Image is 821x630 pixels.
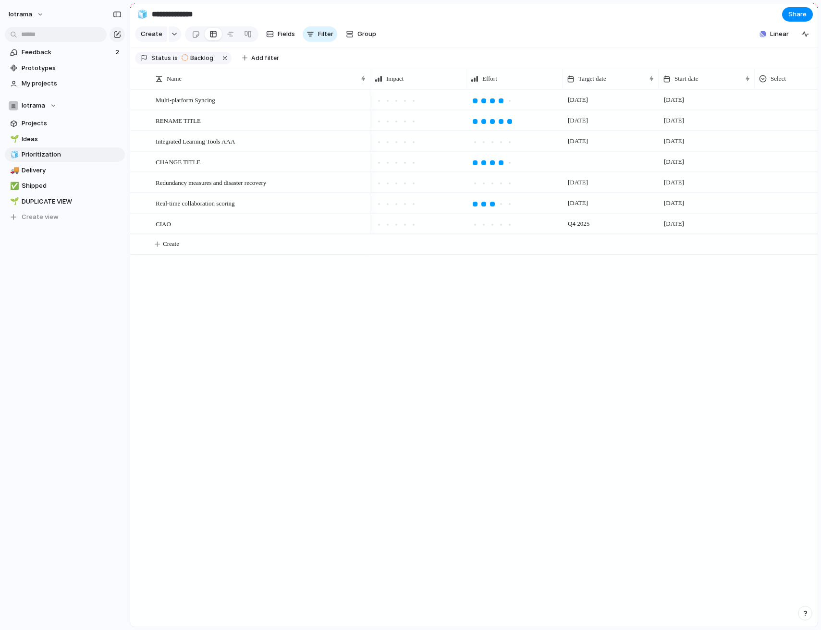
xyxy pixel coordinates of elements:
[5,194,125,209] a: 🌱DUPLICATE VIEW
[137,8,147,21] div: 🧊
[151,54,171,62] span: Status
[135,7,150,22] button: 🧊
[22,119,122,128] span: Projects
[5,76,125,91] a: My projects
[9,10,32,19] span: iotrama
[662,177,686,188] span: [DATE]
[357,29,376,39] span: Group
[22,150,122,159] span: Prioritization
[156,94,215,105] span: Multi-platform Syncing
[303,26,337,42] button: Filter
[251,54,279,62] span: Add filter
[565,218,592,230] span: Q4 2025
[163,239,179,249] span: Create
[10,165,17,176] div: 🚚
[771,74,786,84] span: Select
[386,74,404,84] span: Impact
[9,197,18,206] button: 🌱
[22,212,59,222] span: Create view
[9,150,18,159] button: 🧊
[22,101,45,110] span: Iotrama
[341,26,381,42] button: Group
[482,74,497,84] span: Effort
[22,197,122,206] span: DUPLICATE VIEW
[156,218,171,229] span: CIAO
[115,48,121,57] span: 2
[179,53,219,63] button: Backlog
[9,181,18,191] button: ✅
[5,179,125,193] a: ✅Shipped
[156,156,200,167] span: CHANGE TITLE
[190,54,213,62] span: Backlog
[141,29,162,39] span: Create
[662,135,686,147] span: [DATE]
[9,166,18,175] button: 🚚
[5,132,125,146] a: 🌱Ideas
[156,197,235,208] span: Real-time collaboration scoring
[662,218,686,230] span: [DATE]
[318,29,333,39] span: Filter
[565,197,590,209] span: [DATE]
[565,135,590,147] span: [DATE]
[770,29,789,39] span: Linear
[662,197,686,209] span: [DATE]
[5,147,125,162] a: 🧊Prioritization
[171,53,180,63] button: is
[565,94,590,106] span: [DATE]
[5,45,125,60] a: Feedback2
[173,54,178,62] span: is
[10,133,17,145] div: 🌱
[22,181,122,191] span: Shipped
[10,149,17,160] div: 🧊
[135,26,167,42] button: Create
[156,177,266,188] span: Redundancy measures and disaster recovery
[756,27,793,41] button: Linear
[5,61,125,75] a: Prototypes
[10,196,17,207] div: 🌱
[5,210,125,224] button: Create view
[22,63,122,73] span: Prototypes
[662,115,686,126] span: [DATE]
[5,163,125,178] a: 🚚Delivery
[167,74,182,84] span: Name
[156,115,201,126] span: RENAME TITLE
[156,135,235,146] span: Integrated Learning Tools AAA
[22,48,112,57] span: Feedback
[5,98,125,113] button: Iotrama
[236,51,285,65] button: Add filter
[662,94,686,106] span: [DATE]
[9,134,18,144] button: 🌱
[565,177,590,188] span: [DATE]
[22,79,122,88] span: My projects
[4,7,49,22] button: iotrama
[262,26,299,42] button: Fields
[22,134,122,144] span: Ideas
[662,156,686,168] span: [DATE]
[788,10,807,19] span: Share
[674,74,698,84] span: Start date
[578,74,606,84] span: Target date
[22,166,122,175] span: Delivery
[565,115,590,126] span: [DATE]
[10,181,17,192] div: ✅
[782,7,813,22] button: Share
[5,116,125,131] a: Projects
[278,29,295,39] span: Fields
